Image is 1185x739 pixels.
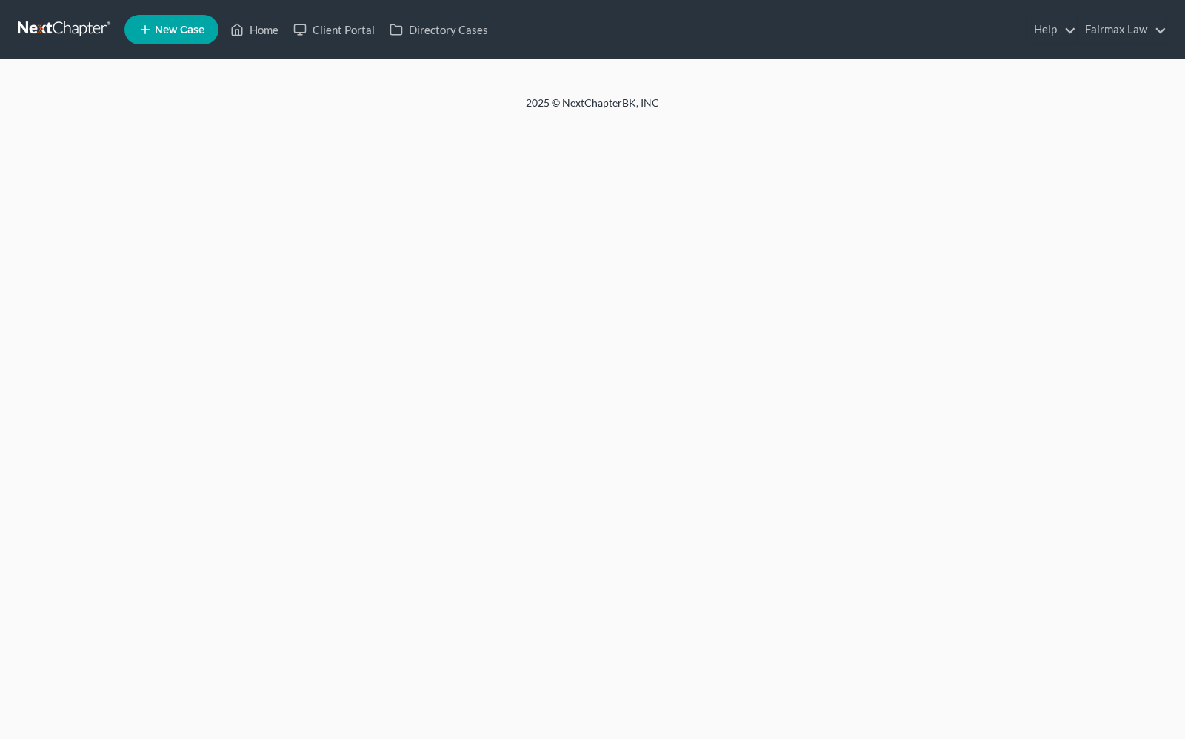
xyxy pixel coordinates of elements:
a: Client Portal [286,16,382,43]
new-legal-case-button: New Case [124,15,218,44]
a: Directory Cases [382,16,495,43]
a: Fairmax Law [1078,16,1166,43]
a: Help [1027,16,1076,43]
a: Home [223,16,286,43]
div: 2025 © NextChapterBK, INC [170,96,1015,122]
